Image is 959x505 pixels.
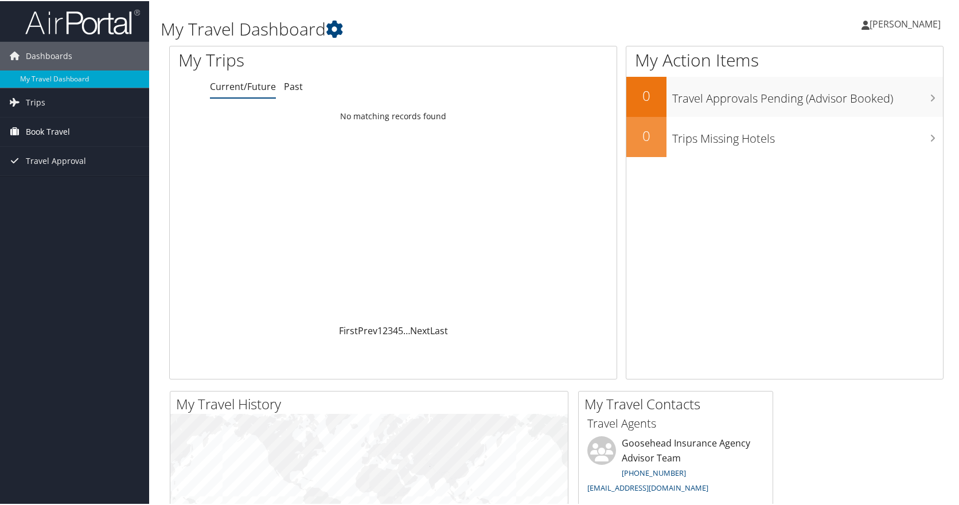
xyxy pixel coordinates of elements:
[626,125,666,144] h2: 0
[393,323,398,336] a: 4
[170,105,617,126] td: No matching records found
[861,6,952,40] a: [PERSON_NAME]
[626,76,943,116] a: 0Travel Approvals Pending (Advisor Booked)
[398,323,403,336] a: 5
[178,47,422,71] h1: My Trips
[284,79,303,92] a: Past
[626,47,943,71] h1: My Action Items
[626,116,943,156] a: 0Trips Missing Hotels
[339,323,358,336] a: First
[672,84,943,105] h3: Travel Approvals Pending (Advisor Booked)
[176,393,568,413] h2: My Travel History
[388,323,393,336] a: 3
[25,7,140,34] img: airportal-logo.png
[26,87,45,116] span: Trips
[383,323,388,336] a: 2
[430,323,448,336] a: Last
[626,85,666,104] h2: 0
[870,17,941,29] span: [PERSON_NAME]
[582,435,770,496] li: Goosehead Insurance Agency Advisor Team
[161,16,688,40] h1: My Travel Dashboard
[26,41,72,69] span: Dashboards
[403,323,410,336] span: …
[587,481,708,492] a: [EMAIL_ADDRESS][DOMAIN_NAME]
[587,414,764,430] h3: Travel Agents
[622,467,686,477] a: [PHONE_NUMBER]
[672,124,943,146] h3: Trips Missing Hotels
[26,146,86,174] span: Travel Approval
[377,323,383,336] a: 1
[210,79,276,92] a: Current/Future
[584,393,773,413] h2: My Travel Contacts
[358,323,377,336] a: Prev
[410,323,430,336] a: Next
[26,116,70,145] span: Book Travel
